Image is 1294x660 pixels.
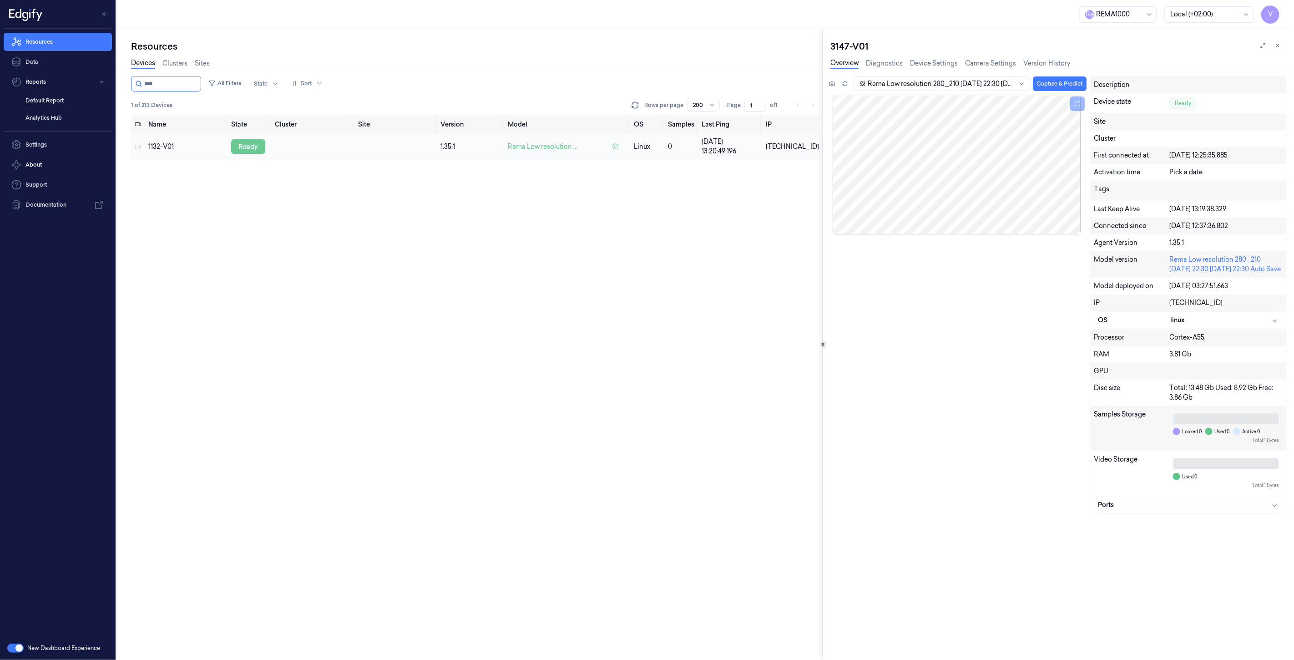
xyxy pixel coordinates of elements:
div: Model version [1094,255,1170,274]
div: Ports [1098,500,1279,510]
div: Description [1094,80,1170,90]
div: RAM [1094,350,1170,359]
a: Devices [131,58,155,69]
div: [DATE] 12:37:36.802 [1169,221,1283,231]
span: R e [1085,10,1094,19]
a: Resources [4,33,112,51]
button: About [4,156,112,174]
div: Last Keep Alive [1094,204,1170,214]
th: Version [437,115,505,133]
a: Documentation [4,196,112,214]
div: ready [231,139,265,154]
p: Rows per page [644,101,683,109]
button: Toggle Navigation [97,7,112,21]
th: OS [630,115,664,133]
div: linux [1170,315,1279,325]
div: Tags [1094,184,1170,197]
a: Sites [195,59,210,68]
span: Rema Low resolution ... [508,142,577,152]
button: OSlinux [1095,312,1282,329]
th: State [227,115,271,133]
a: Overview [830,58,859,69]
div: 1132-V01 [148,142,224,152]
span: Pick a date [1169,168,1203,176]
div: 1.35.1 [441,142,501,152]
div: First connected at [1094,151,1170,160]
button: Reports [4,73,112,91]
th: IP [762,115,823,133]
div: [DATE] 13:19:38.329 [1169,204,1283,214]
div: Video Storage [1094,455,1170,492]
button: Ports [1095,497,1282,513]
span: Used: 0 [1214,428,1229,435]
button: All Filters [205,76,245,91]
a: Device Settings [910,59,958,68]
span: Used: 0 [1182,473,1197,480]
span: Active: 0 [1242,428,1260,435]
a: Camera Settings [965,59,1016,68]
div: [DATE] 12:25:35.885 [1169,151,1283,160]
div: Site [1094,117,1283,127]
span: Locked: 0 [1182,428,1202,435]
a: Version History [1023,59,1070,68]
th: Cluster [272,115,355,133]
span: Page [727,101,741,109]
div: IP [1094,298,1170,308]
div: [DATE] 03:27:51.663 [1169,281,1283,291]
nav: pagination [792,99,819,112]
div: GPU [1094,366,1283,376]
div: Cluster [1094,134,1283,143]
th: Last Ping [698,115,762,133]
div: Samples Storage [1094,410,1170,447]
a: Clusters [162,59,187,68]
span: 1 of 213 Devices [131,101,172,109]
div: Total: 13.48 Gb Used: 8.92 Gb Free: 3.86 Gb [1169,383,1283,402]
div: 3.81 Gb [1169,350,1283,359]
a: Default Report [18,93,112,108]
div: Activation time [1094,168,1170,177]
div: Agent Version [1094,238,1170,248]
div: Total: 1 Bytes [1173,437,1279,444]
th: Model [504,115,630,133]
div: 1.35.1 [1169,238,1283,248]
a: Data [4,53,112,71]
div: Ready [1169,97,1197,110]
div: OS [1098,315,1171,325]
div: [TECHNICAL_ID] [766,142,819,152]
div: Disc size [1094,383,1170,402]
th: Name [145,115,227,133]
div: 3147-V01 [830,40,1287,53]
div: Connected since [1094,221,1170,231]
div: Total: 1 Bytes [1173,482,1279,489]
div: 0 [668,142,694,152]
button: V [1261,5,1279,24]
button: Capture & Predict [1033,76,1087,91]
div: Device state [1094,97,1170,110]
th: Site [354,115,437,133]
div: Processor [1094,333,1170,342]
a: Settings [4,136,112,154]
a: Support [4,176,112,194]
div: Cortex-A55 [1169,333,1283,342]
a: Analytics Hub [18,110,112,126]
div: [TECHNICAL_ID] [1169,298,1283,308]
div: Rema Low resolution 280_210 [DATE] 22:30 [DATE] 22:30 Auto Save [1169,255,1283,274]
a: Diagnostics [866,59,903,68]
p: linux [634,142,661,152]
th: Samples [664,115,698,133]
span: of 1 [770,101,784,109]
div: Model deployed on [1094,281,1170,291]
div: Resources [131,40,823,53]
div: [DATE] 13:20:49.196 [702,137,758,156]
